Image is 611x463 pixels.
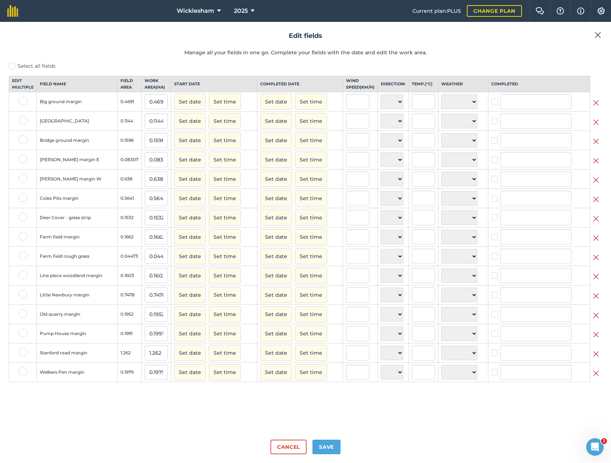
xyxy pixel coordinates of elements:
[593,311,599,320] img: svg+xml;base64,PHN2ZyB4bWxucz0iaHR0cDovL3d3dy53My5vcmcvMjAwMC9zdmciIHdpZHRoPSIyMiIgaGVpZ2h0PSIzMC...
[593,350,599,358] img: svg+xml;base64,PHN2ZyB4bWxucz0iaHR0cDovL3d3dy53My5vcmcvMjAwMC9zdmciIHdpZHRoPSIyMiIgaGVpZ2h0PSIzMC...
[260,94,292,110] button: Set date
[118,227,142,247] td: 0.1662
[593,292,599,300] img: svg+xml;base64,PHN2ZyB4bWxucz0iaHR0cDovL3d3dy53My5vcmcvMjAwMC9zdmciIHdpZHRoPSIyMiIgaGVpZ2h0PSIzMC...
[260,210,292,226] button: Set date
[295,132,327,148] button: Set time
[295,190,327,206] button: Set time
[209,287,241,303] button: Set time
[9,31,602,41] h2: Edit fields
[593,156,599,165] img: svg+xml;base64,PHN2ZyB4bWxucz0iaHR0cDovL3d3dy53My5vcmcvMjAwMC9zdmciIHdpZHRoPSIyMiIgaGVpZ2h0PSIzMC...
[535,7,544,15] img: Two speech bubbles overlapping with the left bubble in the forefront
[37,305,118,324] td: Old quarry margin
[295,287,327,303] button: Set time
[118,266,142,285] td: 0.1603
[209,326,241,342] button: Set time
[593,253,599,262] img: svg+xml;base64,PHN2ZyB4bWxucz0iaHR0cDovL3d3dy53My5vcmcvMjAwMC9zdmciIHdpZHRoPSIyMiIgaGVpZ2h0PSIzMC...
[260,152,292,168] button: Set date
[593,195,599,204] img: svg+xml;base64,PHN2ZyB4bWxucz0iaHR0cDovL3d3dy53My5vcmcvMjAwMC9zdmciIHdpZHRoPSIyMiIgaGVpZ2h0PSIzMC...
[209,345,241,361] button: Set time
[37,343,118,363] td: Stanford road margin
[174,132,206,148] button: Set date
[593,234,599,242] img: svg+xml;base64,PHN2ZyB4bWxucz0iaHR0cDovL3d3dy53My5vcmcvMjAwMC9zdmciIHdpZHRoPSIyMiIgaGVpZ2h0PSIzMC...
[174,345,206,361] button: Set date
[260,326,292,342] button: Set date
[295,268,327,284] button: Set time
[118,363,142,382] td: 0.1979
[438,76,488,92] th: Weather
[118,150,142,170] td: 0.08307
[37,92,118,112] td: Big ground margin
[174,113,206,129] button: Set date
[295,210,327,226] button: Set time
[174,152,206,168] button: Set date
[260,287,292,303] button: Set date
[209,306,241,322] button: Set time
[118,343,142,363] td: 1.262
[343,76,378,92] th: Wind speed ( km/h )
[174,326,206,342] button: Set date
[174,94,206,110] button: Set date
[118,92,142,112] td: 0.4691
[260,171,292,187] button: Set date
[209,94,241,110] button: Set time
[412,7,461,15] span: Current plan : PLUS
[295,364,327,380] button: Set time
[378,76,409,92] th: Direction:
[601,438,607,444] span: 1
[295,326,327,342] button: Set time
[118,112,142,131] td: 0.1144
[295,171,327,187] button: Set time
[595,31,601,39] img: svg+xml;base64,PHN2ZyB4bWxucz0iaHR0cDovL3d3dy53My5vcmcvMjAwMC9zdmciIHdpZHRoPSIyMiIgaGVpZ2h0PSIzMC...
[209,113,241,129] button: Set time
[260,345,292,361] button: Set date
[209,171,241,187] button: Set time
[295,94,327,110] button: Set time
[174,171,206,187] button: Set date
[295,248,327,264] button: Set time
[174,229,206,245] button: Set date
[295,113,327,129] button: Set time
[174,190,206,206] button: Set date
[174,268,206,284] button: Set date
[209,229,241,245] button: Set time
[174,364,206,380] button: Set date
[593,272,599,281] img: svg+xml;base64,PHN2ZyB4bWxucz0iaHR0cDovL3d3dy53My5vcmcvMjAwMC9zdmciIHdpZHRoPSIyMiIgaGVpZ2h0PSIzMC...
[209,152,241,168] button: Set time
[174,248,206,264] button: Set date
[209,132,241,148] button: Set time
[9,76,37,92] th: Edit multiple
[142,76,171,92] th: Work area ( Ha )
[260,364,292,380] button: Set date
[593,330,599,339] img: svg+xml;base64,PHN2ZyB4bWxucz0iaHR0cDovL3d3dy53My5vcmcvMjAwMC9zdmciIHdpZHRoPSIyMiIgaGVpZ2h0PSIzMC...
[295,306,327,322] button: Set time
[257,76,343,92] th: Completed date
[295,229,327,245] button: Set time
[37,112,118,131] td: [GEOGRAPHIC_DATA]
[593,369,599,378] img: svg+xml;base64,PHN2ZyB4bWxucz0iaHR0cDovL3d3dy53My5vcmcvMjAwMC9zdmciIHdpZHRoPSIyMiIgaGVpZ2h0PSIzMC...
[37,285,118,305] td: Little Newbury margin
[7,5,18,17] img: fieldmargin Logo
[37,150,118,170] td: [PERSON_NAME] margin E
[209,248,241,264] button: Set time
[593,176,599,184] img: svg+xml;base64,PHN2ZyB4bWxucz0iaHR0cDovL3d3dy53My5vcmcvMjAwMC9zdmciIHdpZHRoPSIyMiIgaGVpZ2h0PSIzMC...
[209,210,241,226] button: Set time
[209,190,241,206] button: Set time
[593,214,599,223] img: svg+xml;base64,PHN2ZyB4bWxucz0iaHR0cDovL3d3dy53My5vcmcvMjAwMC9zdmciIHdpZHRoPSIyMiIgaGVpZ2h0PSIzMC...
[118,208,142,227] td: 0.1532
[586,438,604,456] iframe: Intercom live chat
[118,247,142,266] td: 0.04473
[556,7,565,15] img: A question mark icon
[209,364,241,380] button: Set time
[593,137,599,146] img: svg+xml;base64,PHN2ZyB4bWxucz0iaHR0cDovL3d3dy53My5vcmcvMjAwMC9zdmciIHdpZHRoPSIyMiIgaGVpZ2h0PSIzMC...
[37,247,118,266] td: Farm field rough grass
[37,227,118,247] td: Farm field margin
[295,152,327,168] button: Set time
[260,113,292,129] button: Set date
[467,5,522,17] a: Change plan
[37,266,118,285] td: Line piece woodland margin
[488,76,590,92] th: Completed
[260,229,292,245] button: Set date
[37,324,118,343] td: Pump House margin
[174,210,206,226] button: Set date
[118,189,142,208] td: 0.5641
